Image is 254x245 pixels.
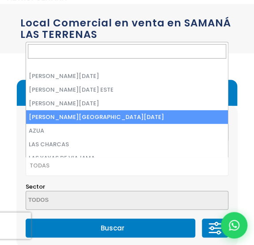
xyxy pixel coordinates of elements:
[26,97,227,110] li: [PERSON_NAME][DATE]
[26,151,227,165] li: LAS YAYAS DE VIAJAMA
[26,182,45,191] span: Sector
[28,44,226,59] input: Search
[26,137,227,151] li: LAS CHARCAS
[26,219,195,238] button: Buscar
[26,69,227,83] li: [PERSON_NAME][DATE]
[26,124,227,137] li: AZUA
[20,17,234,40] h1: Local Comercial en venta en SAMANÁ LAS TERRENAS
[113,0,134,8] span: Correo
[26,157,228,176] span: TODAS
[26,191,101,210] textarea: Search
[30,161,49,170] span: TODAS
[26,110,227,124] li: [PERSON_NAME][GEOGRAPHIC_DATA][DATE]
[26,160,228,172] span: TODAS
[26,83,227,97] li: [PERSON_NAME][DATE] ESTE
